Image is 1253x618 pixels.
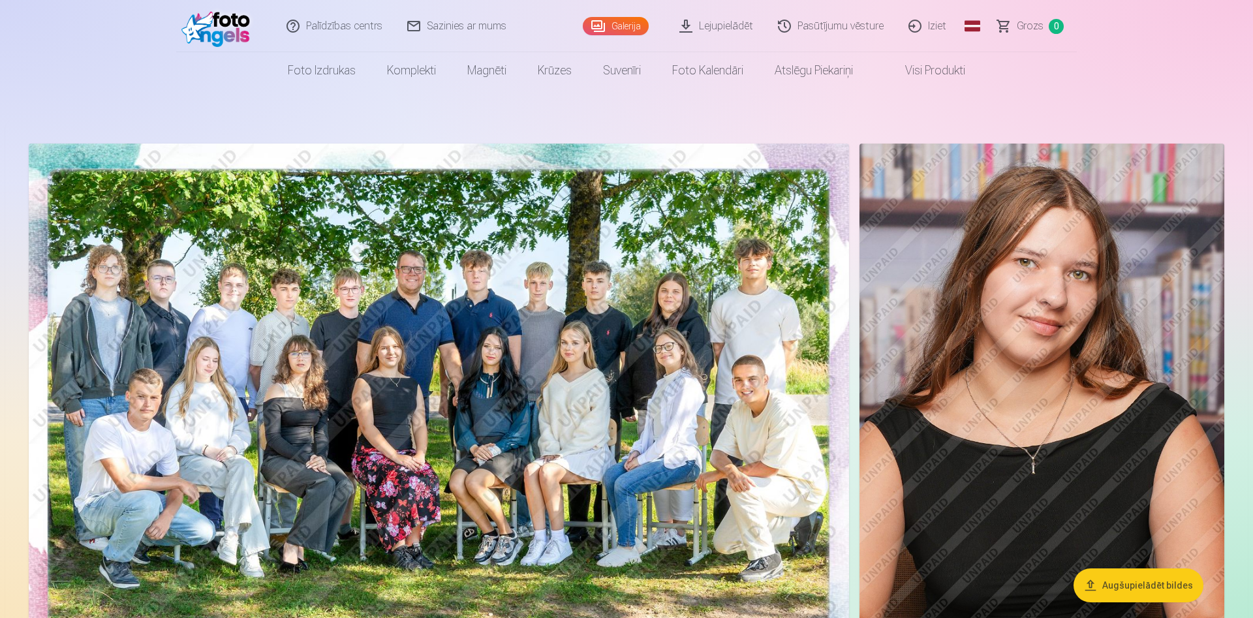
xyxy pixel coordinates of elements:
[1049,19,1064,34] span: 0
[587,52,657,89] a: Suvenīri
[272,52,371,89] a: Foto izdrukas
[657,52,759,89] a: Foto kalendāri
[371,52,452,89] a: Komplekti
[452,52,522,89] a: Magnēti
[583,17,649,35] a: Galerija
[1074,568,1203,602] button: Augšupielādēt bildes
[181,5,256,47] img: /fa1
[1017,18,1044,34] span: Grozs
[522,52,587,89] a: Krūzes
[869,52,981,89] a: Visi produkti
[759,52,869,89] a: Atslēgu piekariņi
